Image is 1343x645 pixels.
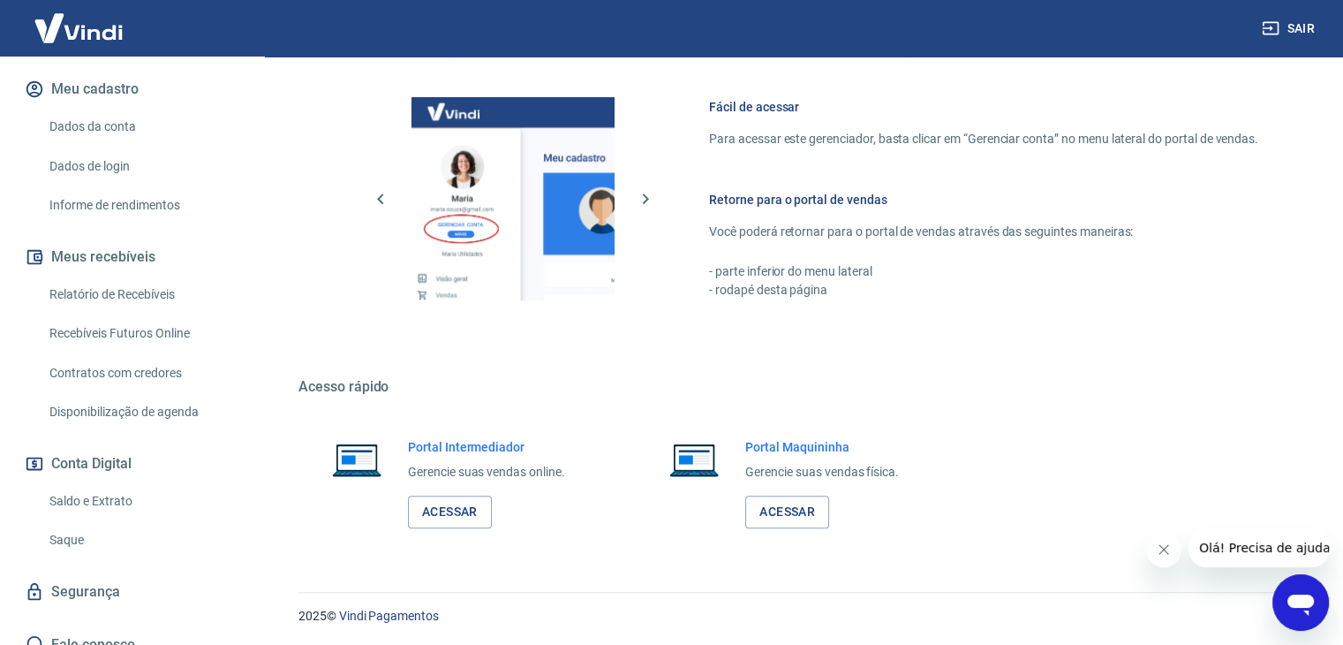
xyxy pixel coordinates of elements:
iframe: Mensagem da empresa [1188,528,1329,567]
a: Saque [42,522,243,558]
p: - rodapé desta página [709,281,1258,300]
h6: Retorne para o portal de vendas [709,191,1258,209]
a: Vindi Pagamentos [339,609,439,623]
a: Relatório de Recebíveis [42,277,243,313]
p: Você poderá retornar para o portal de vendas através das seguintes maneiras: [709,223,1258,241]
span: Olá! Precisa de ajuda? [11,12,148,27]
h6: Portal Maquininha [745,438,899,456]
button: Meu cadastro [21,70,243,109]
a: Acessar [408,496,492,528]
a: Disponibilização de agenda [42,394,243,430]
p: - parte inferior do menu lateral [709,262,1258,281]
img: Imagem da dashboard mostrando o botão de gerenciar conta na sidebar no lado esquerdo [411,97,615,300]
a: Dados de login [42,148,243,185]
p: 2025 © [298,607,1301,626]
img: Vindi [21,1,136,55]
a: Acessar [745,496,829,528]
a: Segurança [21,573,243,611]
a: Informe de rendimentos [42,187,243,224]
iframe: Fechar mensagem [1146,532,1181,567]
h5: Acesso rápido [298,378,1301,396]
a: Contratos com credores [42,355,243,391]
a: Recebíveis Futuros Online [42,315,243,352]
p: Para acessar este gerenciador, basta clicar em “Gerenciar conta” no menu lateral do portal de ven... [709,130,1258,148]
button: Meus recebíveis [21,238,243,277]
p: Gerencie suas vendas online. [408,463,565,482]
button: Sair [1258,12,1322,45]
a: Saldo e Extrato [42,483,243,520]
img: Imagem de um notebook aberto [320,438,394,481]
p: Gerencie suas vendas física. [745,463,899,482]
h6: Fácil de acessar [709,98,1258,116]
iframe: Botão para abrir a janela de mensagens [1272,574,1329,631]
a: Dados da conta [42,109,243,145]
img: Imagem de um notebook aberto [657,438,731,481]
button: Conta Digital [21,444,243,483]
h6: Portal Intermediador [408,438,565,456]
